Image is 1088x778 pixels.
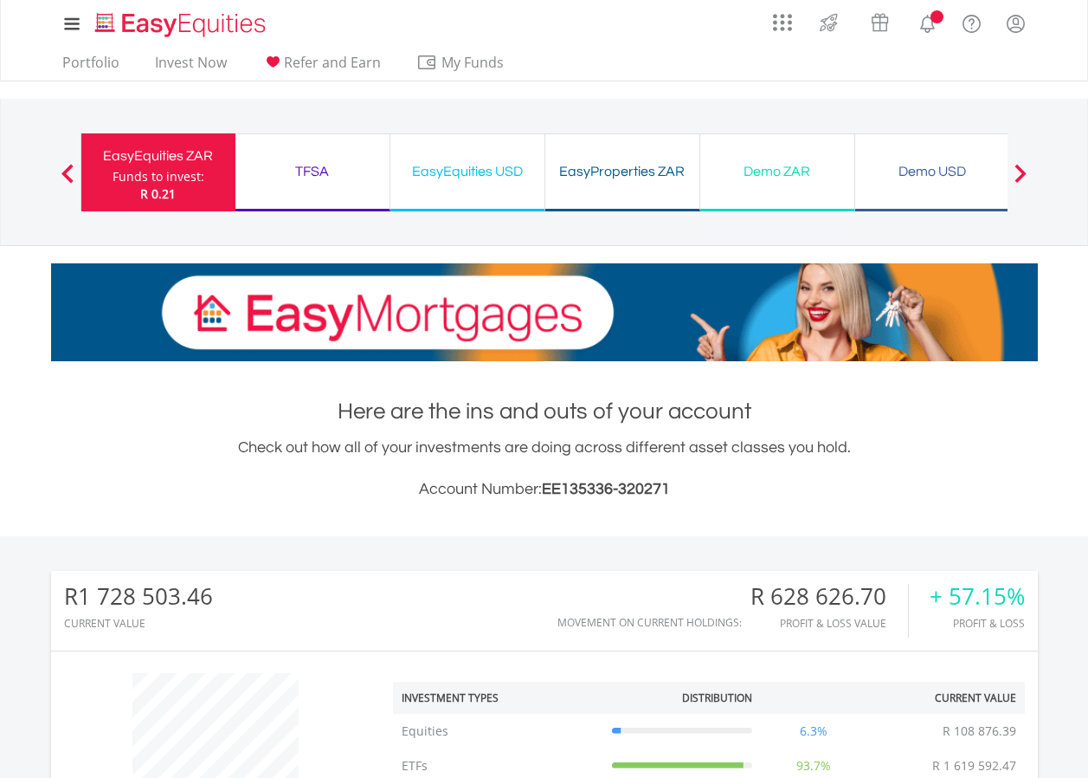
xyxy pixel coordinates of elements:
[50,172,85,190] button: Previous
[284,53,381,72] span: Refer and Earn
[51,436,1038,502] div: Check out how all of your investments are doing across different asset classes you hold.
[814,9,843,36] img: thrive-v2.svg
[51,396,1038,427] h1: Here are the ins and outs of your account
[950,4,994,39] a: FAQ's and Support
[994,4,1038,42] a: My Profile
[255,54,388,81] a: Refer and Earn
[55,54,126,81] a: Portfolio
[393,714,603,749] td: Equities
[92,10,273,39] img: EasyEquities_Logo.png
[750,584,908,609] div: R 628 626.70
[854,4,905,36] a: Vouchers
[148,54,234,81] a: Invest Now
[866,9,894,36] img: vouchers-v2.svg
[761,714,866,749] td: 6.3%
[246,159,379,184] div: TFSA
[542,481,670,497] span: EE135336-320271
[557,617,742,628] div: Movement on Current Holdings:
[930,584,1025,609] div: + 57.15%
[64,584,213,609] div: R1 728 503.46
[51,263,1038,361] img: EasyMortage Promotion Banner
[934,714,1025,749] td: R 108 876.39
[393,682,603,714] th: Investment Types
[88,4,273,39] a: Home page
[113,168,204,185] div: Funds to invest:
[905,4,950,39] a: Notifications
[92,144,225,168] div: EasyEquities ZAR
[64,618,213,629] div: CURRENT VALUE
[416,51,530,74] span: My Funds
[762,4,803,32] a: AppsGrid
[773,13,792,32] img: grid-menu-icon.svg
[682,690,752,705] div: Distribution
[930,618,1025,629] div: Profit & Loss
[866,159,999,184] div: Demo USD
[556,159,689,184] div: EasyProperties ZAR
[140,185,176,202] span: R 0.21
[401,159,534,184] div: EasyEquities USD
[750,618,908,629] div: Profit & Loss Value
[711,159,844,184] div: Demo ZAR
[1003,172,1038,190] button: Next
[51,477,1038,502] h3: Account Number:
[866,682,1025,714] th: Current Value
